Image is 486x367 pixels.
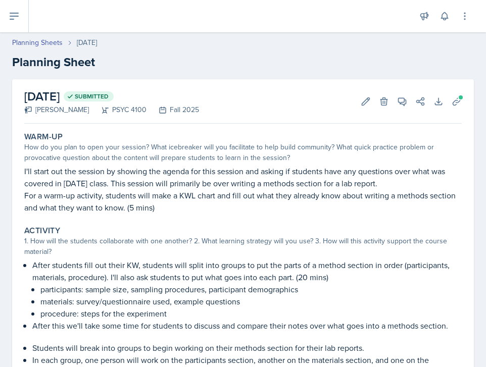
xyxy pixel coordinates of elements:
div: Fall 2025 [147,104,199,115]
p: procedure: steps for the experiment [40,307,462,320]
p: materials: survey/questionnaire used, example questions [40,295,462,307]
p: After students fill out their KW, students will split into groups to put the parts of a method se... [32,259,462,283]
label: Warm-Up [24,132,63,142]
p: Students will break into groups to begin working on their methods section for their lab reports. [32,342,462,354]
div: [PERSON_NAME] [24,104,89,115]
p: For a warm-up activity, students will make a KWL chart and fill out what they already know about ... [24,189,462,214]
div: 1. How will the students collaborate with one another? 2. What learning strategy will you use? 3.... [24,236,462,257]
div: [DATE] [77,37,97,48]
span: Submitted [75,92,109,100]
p: After this we'll take some time for students to discuss and compare their notes over what goes in... [32,320,462,332]
label: Activity [24,226,60,236]
h2: [DATE] [24,87,199,106]
h2: Planning Sheet [12,53,474,71]
p: participants: sample size, sampling procedures, participant demographics [40,283,462,295]
a: Planning Sheets [12,37,63,48]
p: I'll start out the session by showing the agenda for this session and asking if students have any... [24,165,462,189]
div: PSYC 4100 [89,104,147,115]
div: How do you plan to open your session? What icebreaker will you facilitate to help build community... [24,142,462,163]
